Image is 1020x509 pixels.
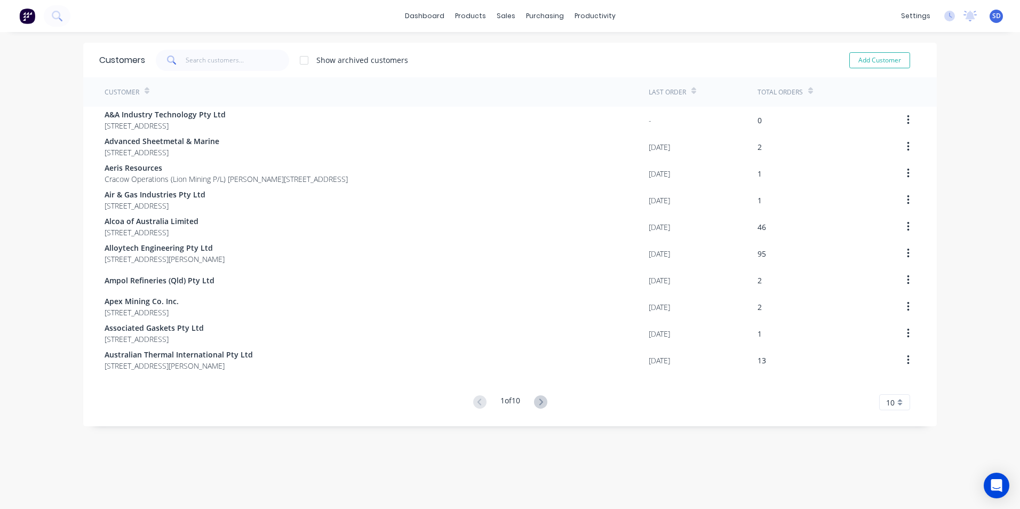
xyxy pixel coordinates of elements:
[400,8,450,24] a: dashboard
[649,275,670,286] div: [DATE]
[105,162,348,173] span: Aeris Resources
[984,473,1009,498] div: Open Intercom Messenger
[105,242,225,253] span: Alloytech Engineering Pty Ltd
[649,168,670,179] div: [DATE]
[105,349,253,360] span: Australian Thermal International Pty Ltd
[105,173,348,185] span: Cracow Operations (Lion Mining P/L) [PERSON_NAME][STREET_ADDRESS]
[849,52,910,68] button: Add Customer
[569,8,621,24] div: productivity
[105,227,198,238] span: [STREET_ADDRESS]
[105,109,226,120] span: A&A Industry Technology Pty Ltd
[649,221,670,233] div: [DATE]
[99,54,145,67] div: Customers
[896,8,936,24] div: settings
[758,301,762,313] div: 2
[992,11,1001,21] span: SD
[500,395,520,410] div: 1 of 10
[649,141,670,153] div: [DATE]
[105,189,205,200] span: Air & Gas Industries Pty Ltd
[649,88,686,97] div: Last Order
[105,307,179,318] span: [STREET_ADDRESS]
[758,141,762,153] div: 2
[105,253,225,265] span: [STREET_ADDRESS][PERSON_NAME]
[758,88,803,97] div: Total Orders
[649,328,670,339] div: [DATE]
[649,195,670,206] div: [DATE]
[649,248,670,259] div: [DATE]
[649,115,651,126] div: -
[758,115,762,126] div: 0
[758,275,762,286] div: 2
[105,88,139,97] div: Customer
[649,355,670,366] div: [DATE]
[105,147,219,158] span: [STREET_ADDRESS]
[758,328,762,339] div: 1
[105,120,226,131] span: [STREET_ADDRESS]
[758,221,766,233] div: 46
[186,50,290,71] input: Search customers...
[450,8,491,24] div: products
[105,333,204,345] span: [STREET_ADDRESS]
[886,397,895,408] span: 10
[521,8,569,24] div: purchasing
[316,54,408,66] div: Show archived customers
[491,8,521,24] div: sales
[105,216,198,227] span: Alcoa of Australia Limited
[105,275,214,286] span: Ampol Refineries (Qld) Pty Ltd
[105,360,253,371] span: [STREET_ADDRESS][PERSON_NAME]
[19,8,35,24] img: Factory
[105,322,204,333] span: Associated Gaskets Pty Ltd
[758,195,762,206] div: 1
[758,168,762,179] div: 1
[105,296,179,307] span: Apex Mining Co. Inc.
[758,248,766,259] div: 95
[758,355,766,366] div: 13
[105,200,205,211] span: [STREET_ADDRESS]
[649,301,670,313] div: [DATE]
[105,136,219,147] span: Advanced Sheetmetal & Marine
